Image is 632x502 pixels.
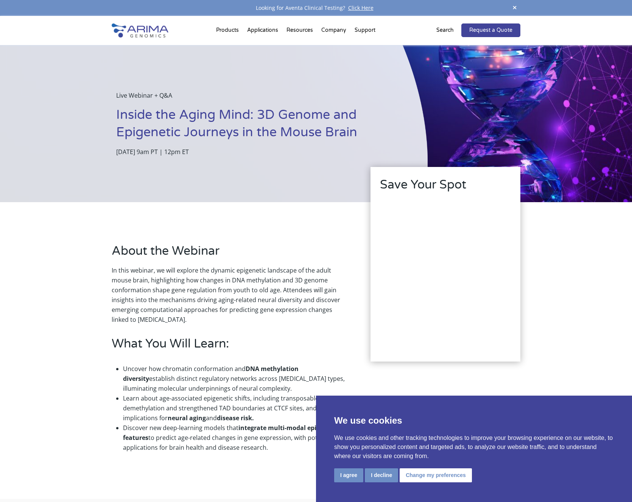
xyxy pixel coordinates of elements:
img: Arima-Genomics-logo [112,23,168,37]
h2: What You Will Learn: [112,335,348,358]
iframe: Form 1 [380,199,511,352]
strong: disease risk. [217,414,254,422]
li: Discover new deep-learning models that to predict age-related changes in gene expression, with po... [123,423,348,452]
strong: neural aging [168,414,206,422]
li: Uncover how chromatin conformation and establish distinct regulatory networks across [MEDICAL_DAT... [123,364,348,393]
p: Live Webinar + Q&A [116,90,389,106]
li: Learn about age-associated epigenetic shifts, including transposable element demethylation and st... [123,393,348,423]
div: Looking for Aventa Clinical Testing? [112,3,520,13]
p: We use cookies and other tracking technologies to improve your browsing experience on our website... [334,433,614,461]
h2: About the Webinar [112,243,348,265]
h2: Save Your Spot [380,176,511,199]
button: Change my preferences [400,468,472,482]
p: Search [436,25,454,35]
h1: Inside the Aging Mind: 3D Genome and Epigenetic Journeys in the Mouse Brain [116,106,389,147]
p: In this webinar, we will explore the dynamic epigenetic landscape of the adult mouse brain, highl... [112,265,348,324]
button: I decline [365,468,398,482]
p: We use cookies [334,414,614,427]
button: I agree [334,468,363,482]
p: [DATE] 9am PT | 12pm ET [116,147,389,157]
a: Click Here [345,4,377,11]
a: Request a Quote [461,23,520,37]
